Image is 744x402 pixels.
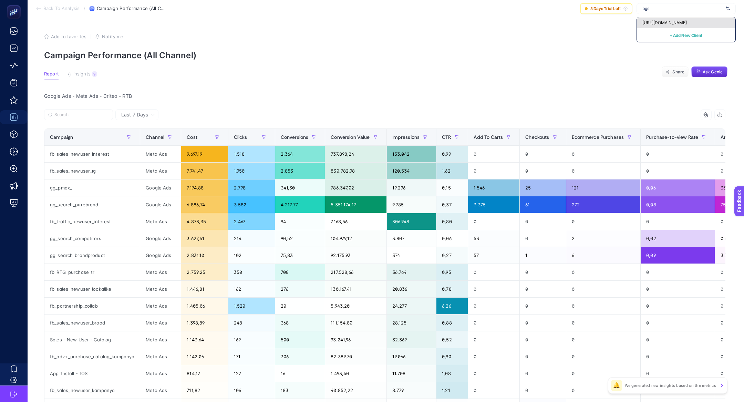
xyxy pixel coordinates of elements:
div: 0 [520,146,566,162]
div: 0 [566,146,641,162]
div: Meta Ads [140,146,181,162]
div: gg_search_competitors [44,230,140,247]
div: 1.143,64 [181,331,228,348]
div: Meta Ads [140,331,181,348]
div: 120.534 [387,163,436,179]
div: 7.168,56 [325,213,386,230]
div: 40.852,22 [325,382,386,399]
div: 341,30 [275,179,325,196]
div: 0 [520,348,566,365]
span: Cost [187,134,197,140]
div: 0 [566,331,641,348]
div: 0 [520,281,566,297]
div: 1.405,06 [181,298,228,314]
div: 0 [641,281,715,297]
span: CTR [442,134,451,140]
div: 0 [641,348,715,365]
div: 28.125 [387,315,436,331]
p: We generated new insights based on the metrics [625,383,716,388]
div: 0 [468,331,520,348]
span: Ask Genie [703,69,723,75]
span: Conversion Value [331,134,370,140]
img: svg%3e [726,5,730,12]
div: 6 [566,247,641,264]
div: App Install - IOS [44,365,140,382]
div: gg_search_purebrand [44,196,140,213]
div: 0 [566,281,641,297]
div: 6.886,74 [181,196,228,213]
span: Feedback [4,2,26,8]
span: Campaign [50,134,73,140]
div: Meta Ads [140,163,181,179]
div: 0 [468,365,520,382]
div: Meta Ads [140,213,181,230]
div: 5.943,20 [325,298,386,314]
div: 0 [468,315,520,331]
div: Meta Ads [140,348,181,365]
div: 0,99 [436,146,467,162]
div: 1.493,40 [325,365,386,382]
div: 0 [566,264,641,280]
div: 0,06 [436,230,467,247]
div: 276 [275,281,325,297]
div: 5.351.174,17 [325,196,386,213]
div: 217.528,66 [325,264,386,280]
span: Report [44,71,59,77]
div: 1.546 [468,179,520,196]
div: gg_search_brandproduct [44,247,140,264]
div: 57 [468,247,520,264]
div: 7.741,47 [181,163,228,179]
div: 90,52 [275,230,325,247]
div: 214 [228,230,275,247]
div: 0,09 [641,247,715,264]
div: 0 [641,315,715,331]
span: Ecommerce Purchases [572,134,624,140]
button: Add to favorites [44,34,86,39]
div: 0 [641,264,715,280]
div: fb_sales_newuser_ıg [44,163,140,179]
div: 9 [92,71,97,77]
div: 93.241,96 [325,331,386,348]
div: 0 [520,382,566,399]
div: 24.277 [387,298,436,314]
div: 306 [275,348,325,365]
div: 0,90 [436,348,467,365]
div: 0 [566,365,641,382]
div: 0 [566,213,641,230]
div: 130.167,41 [325,281,386,297]
div: 127 [228,365,275,382]
div: 0,52 [436,331,467,348]
div: 0 [641,365,715,382]
div: 0,37 [436,196,467,213]
div: Meta Ads [140,315,181,331]
div: 0 [468,281,520,297]
div: 2.759,25 [181,264,228,280]
div: 75,83 [275,247,325,264]
div: 248 [228,315,275,331]
span: Purchase-to-view Rate [646,134,698,140]
span: 8 Days Trial Left [590,6,621,11]
span: Share [672,69,684,75]
div: 2.853 [275,163,325,179]
div: Google Ads [140,179,181,196]
div: 0 [641,146,715,162]
div: 786.347,02 [325,179,386,196]
div: 0,95 [436,264,467,280]
input: Search [54,112,109,117]
button: Ask Genie [691,66,727,78]
div: 0,78 [436,281,467,297]
div: 500 [275,331,325,348]
div: 92.175,93 [325,247,386,264]
div: 0 [641,298,715,314]
div: 0 [566,348,641,365]
div: 94 [275,213,325,230]
div: 0 [641,213,715,230]
div: 0 [520,230,566,247]
div: gg_pmax_ [44,179,140,196]
div: 0,02 [641,230,715,247]
div: 374 [387,247,436,264]
div: 0 [520,315,566,331]
div: 32.369 [387,331,436,348]
div: 2.831,10 [181,247,228,264]
div: 306.948 [387,213,436,230]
